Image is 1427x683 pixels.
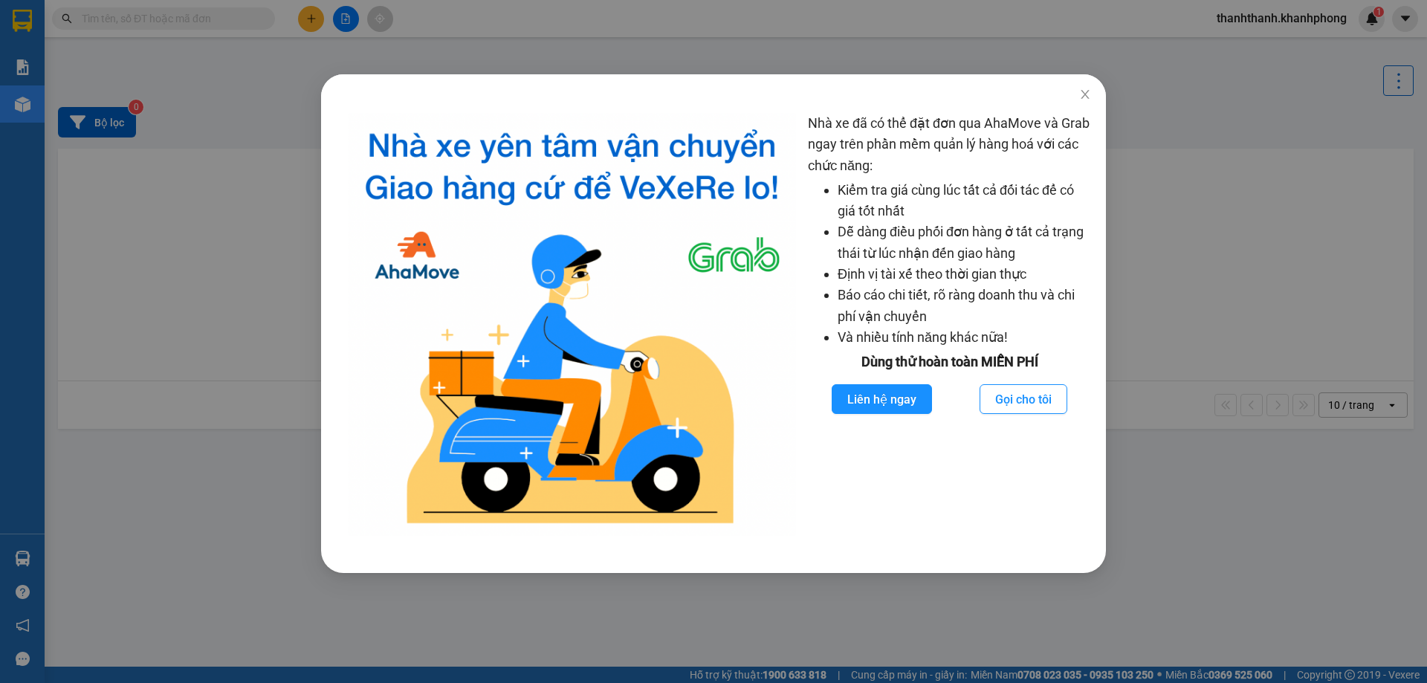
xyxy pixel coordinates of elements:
button: Close [1064,74,1106,116]
span: close [1079,88,1091,100]
button: Gọi cho tôi [980,384,1067,414]
img: logo [348,113,796,536]
span: Liên hệ ngay [847,390,916,409]
button: Liên hệ ngay [832,384,932,414]
div: Dùng thử hoàn toàn MIỄN PHÍ [808,352,1091,372]
li: Định vị tài xế theo thời gian thực [838,264,1091,285]
li: Kiểm tra giá cùng lúc tất cả đối tác để có giá tốt nhất [838,180,1091,222]
span: Gọi cho tôi [995,390,1052,409]
li: Dễ dàng điều phối đơn hàng ở tất cả trạng thái từ lúc nhận đến giao hàng [838,221,1091,264]
li: Báo cáo chi tiết, rõ ràng doanh thu và chi phí vận chuyển [838,285,1091,327]
div: Nhà xe đã có thể đặt đơn qua AhaMove và Grab ngay trên phần mềm quản lý hàng hoá với các chức năng: [808,113,1091,536]
li: Và nhiều tính năng khác nữa! [838,327,1091,348]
